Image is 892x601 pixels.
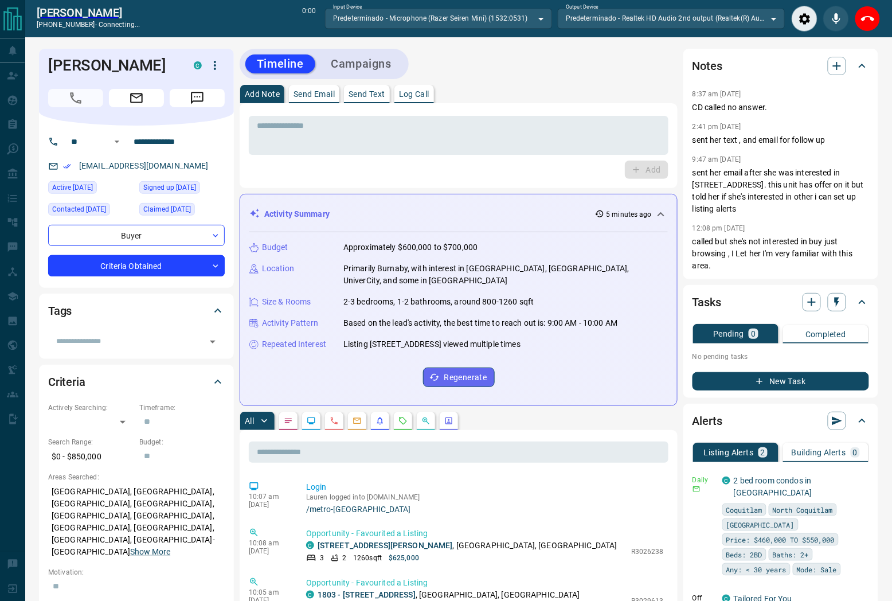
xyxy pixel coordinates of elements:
[48,255,225,276] div: Criteria Obtained
[722,477,730,485] div: condos.ca
[139,437,225,447] p: Budget:
[249,204,668,225] div: Activity Summary5 minutes ago
[262,263,294,275] p: Location
[855,6,881,32] div: End Call
[48,403,134,413] p: Actively Searching:
[853,448,858,456] p: 0
[726,534,835,545] span: Price: $460,000 TO $550,000
[284,416,293,426] svg: Notes
[726,519,795,530] span: [GEOGRAPHIC_DATA]
[423,368,495,387] button: Regenerate
[320,54,403,73] button: Campaigns
[307,416,316,426] svg: Lead Browsing Activity
[306,528,664,540] p: Opportunity - Favourited a Listing
[792,448,846,456] p: Building Alerts
[353,416,362,426] svg: Emails
[52,182,93,193] span: Active [DATE]
[245,417,254,425] p: All
[99,21,140,29] span: connecting...
[249,588,289,596] p: 10:05 am
[751,330,756,338] p: 0
[318,541,453,550] a: [STREET_ADDRESS][PERSON_NAME]
[343,317,617,329] p: Based on the lead's activity, the best time to reach out is: 9:00 AM - 10:00 AM
[48,482,225,561] p: [GEOGRAPHIC_DATA], [GEOGRAPHIC_DATA], [GEOGRAPHIC_DATA], [GEOGRAPHIC_DATA], [GEOGRAPHIC_DATA], [G...
[318,590,416,599] a: 1803 - [STREET_ADDRESS]
[48,203,134,219] div: Mon Dec 30 2024
[342,553,346,563] p: 2
[48,437,134,447] p: Search Range:
[130,546,170,558] button: Show More
[343,263,668,287] p: Primarily Burnaby, with interest in [GEOGRAPHIC_DATA], [GEOGRAPHIC_DATA], UniverCity, and some in...
[48,225,225,246] div: Buyer
[693,485,701,493] svg: Email
[262,296,311,308] p: Size & Rooms
[693,412,722,430] h2: Alerts
[693,293,721,311] h2: Tasks
[48,472,225,482] p: Areas Searched:
[693,475,715,485] p: Daily
[306,541,314,549] div: condos.ca
[262,241,288,253] p: Budget
[693,123,741,131] p: 2:41 pm [DATE]
[349,90,385,98] p: Send Text
[249,547,289,555] p: [DATE]
[262,317,318,329] p: Activity Pattern
[343,338,521,350] p: Listing [STREET_ADDRESS] viewed multiple times
[343,241,478,253] p: Approximately $600,000 to $700,000
[306,505,664,514] a: /metro-[GEOGRAPHIC_DATA]
[693,236,869,272] p: called but she's not interested in buy just browsing , I Let her I'm very familiar with this area.
[79,161,209,170] a: [EMAIL_ADDRESS][DOMAIN_NAME]
[63,162,71,170] svg: Email Verified
[245,90,280,98] p: Add Note
[805,330,846,338] p: Completed
[320,553,324,563] p: 3
[444,416,453,426] svg: Agent Actions
[48,56,177,75] h1: [PERSON_NAME]
[693,134,869,146] p: sent her text , and email for follow up
[48,181,134,197] div: Tue Sep 09 2025
[693,155,741,163] p: 9:47 am [DATE]
[343,296,534,308] p: 2-3 bedrooms, 1-2 bathrooms, around 800-1260 sqft
[110,135,124,149] button: Open
[353,553,382,563] p: 1260 sqft
[761,448,765,456] p: 2
[693,372,869,391] button: New Task
[693,224,745,232] p: 12:08 pm [DATE]
[330,416,339,426] svg: Calls
[249,539,289,547] p: 10:08 am
[797,564,837,575] span: Mode: Sale
[170,89,225,107] span: Message
[375,416,385,426] svg: Listing Alerts
[693,167,869,215] p: sent her email after she was interested in [STREET_ADDRESS]. this unit has offer on it but told h...
[792,6,817,32] div: Audio Settings
[693,102,869,114] p: CD called no answer.
[48,567,225,577] p: Motivation:
[398,416,408,426] svg: Requests
[823,6,849,32] div: Mute
[607,209,652,220] p: 5 minutes ago
[306,577,664,589] p: Opportunity - Favourited a Listing
[726,564,787,575] span: Any: < 30 years
[325,9,552,28] div: Predeterminado - Microphone (Razer Seiren Mini) (1532:0531)
[48,302,72,320] h2: Tags
[52,204,106,215] span: Contacted [DATE]
[245,54,315,73] button: Timeline
[37,6,140,19] a: [PERSON_NAME]
[726,549,762,560] span: Beds: 2BD
[421,416,431,426] svg: Opportunities
[139,403,225,413] p: Timeframe:
[143,182,196,193] span: Signed up [DATE]
[306,481,664,493] p: Login
[109,89,164,107] span: Email
[264,208,330,220] p: Activity Summary
[318,540,617,552] p: , [GEOGRAPHIC_DATA], [GEOGRAPHIC_DATA]
[249,493,289,501] p: 10:07 am
[48,297,225,325] div: Tags
[333,3,362,11] label: Input Device
[693,57,722,75] h2: Notes
[713,330,744,338] p: Pending
[294,90,335,98] p: Send Email
[48,89,103,107] span: Call
[693,52,869,80] div: Notes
